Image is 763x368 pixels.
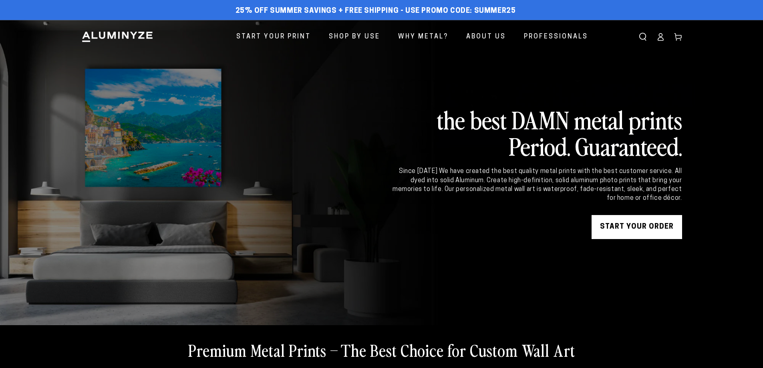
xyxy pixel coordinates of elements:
span: Start Your Print [236,31,311,43]
h2: Premium Metal Prints – The Best Choice for Custom Wall Art [188,340,575,360]
span: Why Metal? [398,31,448,43]
span: Professionals [524,31,588,43]
span: 25% off Summer Savings + Free Shipping - Use Promo Code: SUMMER25 [236,7,516,16]
span: Shop By Use [329,31,380,43]
img: Aluminyze [81,31,153,43]
span: About Us [466,31,506,43]
a: Professionals [518,26,594,48]
h2: the best DAMN metal prints Period. Guaranteed. [391,106,682,159]
div: Since [DATE] We have created the best quality metal prints with the best customer service. All dy... [391,167,682,203]
a: Start Your Print [230,26,317,48]
a: Why Metal? [392,26,454,48]
a: Shop By Use [323,26,386,48]
summary: Search our site [634,28,652,46]
a: START YOUR Order [592,215,682,239]
a: About Us [460,26,512,48]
